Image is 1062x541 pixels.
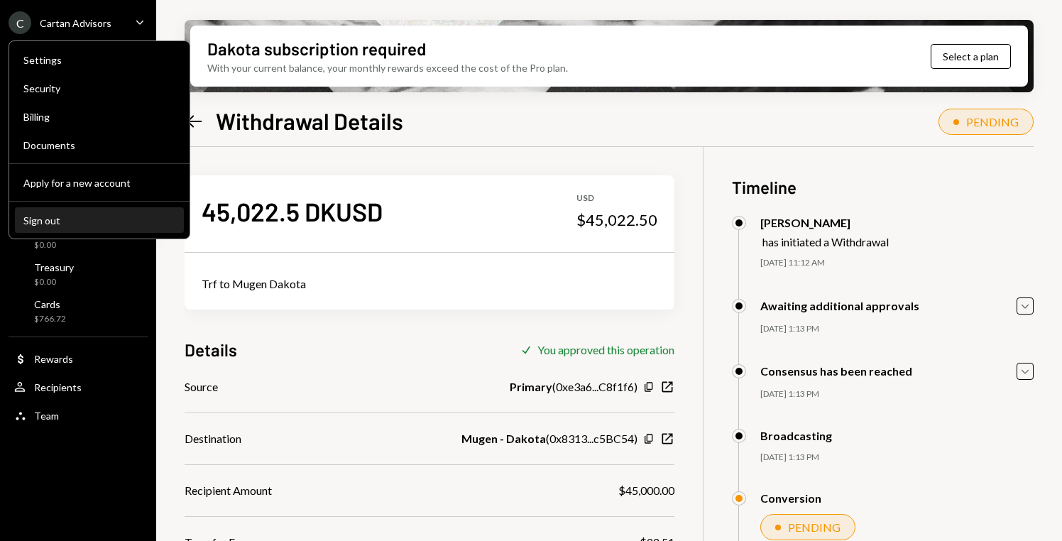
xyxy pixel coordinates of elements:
div: Source [185,378,218,395]
div: Apply for a new account [23,177,175,189]
div: Conversion [760,491,821,505]
button: Select a plan [931,44,1011,69]
div: Rewards [34,353,73,365]
div: Settings [23,54,175,66]
div: Treasury [34,261,74,273]
div: PENDING [966,115,1019,129]
div: $766.72 [34,313,66,325]
div: Cartan Advisors [40,17,111,29]
div: Security [23,82,175,94]
div: $0.00 [34,276,74,288]
div: [DATE] 1:13 PM [760,388,1034,400]
b: Primary [510,378,552,395]
div: ( 0x8313...c5BC54 ) [461,430,637,447]
a: Security [15,75,184,101]
div: C [9,11,31,34]
div: Documents [23,139,175,151]
div: PENDING [788,520,841,534]
div: Broadcasting [760,429,832,442]
b: Mugen - Dakota [461,430,546,447]
div: $45,022.50 [576,210,657,230]
div: Recipients [34,381,82,393]
a: Recipients [9,374,148,400]
h3: Timeline [732,175,1034,199]
div: Destination [185,430,241,447]
a: Documents [15,132,184,158]
a: Team [9,403,148,428]
div: With your current balance, your monthly rewards exceed the cost of the Pro plan. [207,60,568,75]
div: You approved this operation [537,343,674,356]
div: Sign out [23,214,175,226]
div: Cards [34,298,66,310]
div: Awaiting additional approvals [760,299,919,312]
div: $45,000.00 [618,482,674,499]
a: Settings [15,47,184,72]
a: Cards$766.72 [9,294,148,328]
div: ( 0xe3a6...C8f1f6 ) [510,378,637,395]
div: [DATE] 11:12 AM [760,257,1034,269]
div: [DATE] 1:13 PM [760,323,1034,335]
div: Billing [23,111,175,123]
div: has initiated a Withdrawal [762,235,889,248]
div: [PERSON_NAME] [760,216,889,229]
div: Team [34,410,59,422]
button: Apply for a new account [15,170,184,196]
div: Recipient Amount [185,482,272,499]
div: $0.00 [34,239,68,251]
div: Trf to Mugen Dakota [202,275,657,293]
h1: Withdrawal Details [216,106,403,135]
div: USD [576,192,657,204]
a: Rewards [9,346,148,371]
div: Dakota subscription required [207,37,426,60]
h3: Details [185,338,237,361]
button: Sign out [15,208,184,234]
a: Billing [15,104,184,129]
div: Consensus has been reached [760,364,912,378]
a: Treasury$0.00 [9,257,148,291]
div: 45,022.5 DKUSD [202,195,383,227]
div: [DATE] 1:13 PM [760,452,1034,464]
